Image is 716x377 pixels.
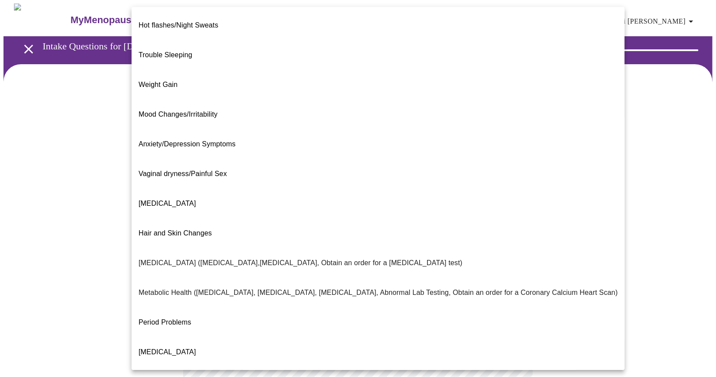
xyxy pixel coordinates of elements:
p: [MEDICAL_DATA] ([MEDICAL_DATA],[MEDICAL_DATA], Obtain an order for a [MEDICAL_DATA] test) [139,258,462,268]
span: Anxiety/Depression Symptoms [139,140,236,148]
span: Trouble Sleeping [139,51,192,59]
span: Mood Changes/Irritability [139,111,218,118]
span: Vaginal dryness/Painful Sex [139,170,227,177]
span: Hot flashes/Night Sweats [139,21,218,29]
span: Hair and Skin Changes [139,229,212,237]
span: [MEDICAL_DATA] [139,200,196,207]
span: Period Problems [139,318,191,326]
span: Weight Gain [139,81,177,88]
p: Metabolic Health ([MEDICAL_DATA], [MEDICAL_DATA], [MEDICAL_DATA], Abnormal Lab Testing, Obtain an... [139,287,618,298]
span: [MEDICAL_DATA] [139,348,196,356]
